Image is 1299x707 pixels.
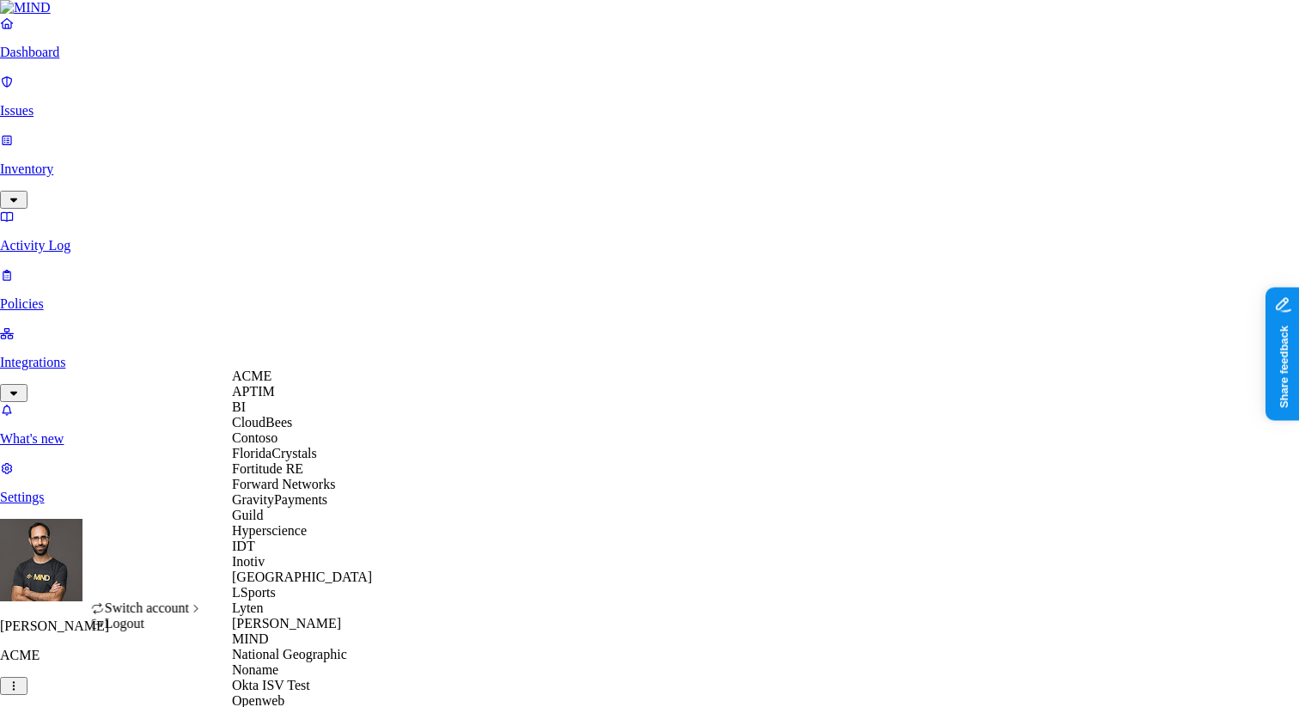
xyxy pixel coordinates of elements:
span: Contoso [232,430,277,445]
span: ACME [232,369,271,383]
span: MIND [232,631,269,646]
div: Logout [91,616,204,631]
span: Forward Networks [232,477,335,491]
span: [GEOGRAPHIC_DATA] [232,570,372,584]
span: Lyten [232,600,263,615]
span: GravityPayments [232,492,327,507]
span: Guild [232,508,263,522]
span: Okta ISV Test [232,678,310,692]
span: Fortitude RE [232,461,303,476]
span: FloridaCrystals [232,446,317,460]
span: National Geographic [232,647,347,661]
span: Inotiv [232,554,265,569]
span: BI [232,399,246,414]
span: LSports [232,585,276,600]
span: APTIM [232,384,275,399]
span: [PERSON_NAME] [232,616,341,631]
span: CloudBees [232,415,292,430]
span: Hyperscience [232,523,307,538]
span: Noname [232,662,278,677]
span: Switch account [105,600,189,615]
span: IDT [232,539,255,553]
